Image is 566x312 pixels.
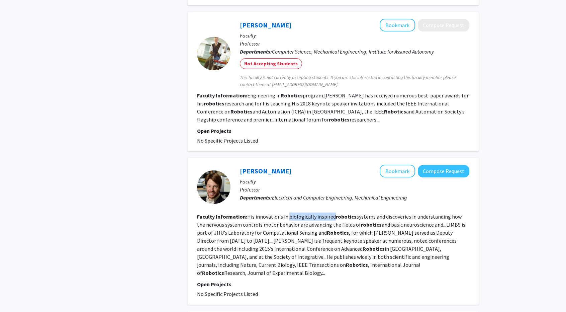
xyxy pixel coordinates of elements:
[240,58,302,69] mat-chip: Not Accepting Students
[197,127,469,135] p: Open Projects
[204,100,224,107] b: robotics
[418,19,469,31] button: Compose Request to Louis Whitcomb
[346,261,368,268] b: Robotics
[380,19,415,31] button: Add Louis Whitcomb to Bookmarks
[197,213,247,220] b: Faculty Information:
[240,74,469,88] span: This faculty is not currently accepting students. If you are still interested in contacting this ...
[230,108,253,115] b: Robotics
[361,221,382,228] b: robotics
[380,165,415,177] button: Add Noah Cowan to Bookmarks
[240,40,469,48] p: Professor
[329,116,350,123] b: robotics
[240,48,272,55] b: Departments:
[240,31,469,40] p: Faculty
[240,194,272,201] b: Departments:
[240,167,291,175] a: [PERSON_NAME]
[384,108,406,115] b: Robotics
[197,92,247,99] b: Faculty Information:
[5,282,28,307] iframe: Chat
[240,185,469,193] p: Professor
[197,137,258,144] span: No Specific Projects Listed
[202,269,224,276] b: Robotics
[281,92,303,99] b: Robotics
[240,21,291,29] a: [PERSON_NAME]
[336,213,357,220] b: robotics
[418,165,469,177] button: Compose Request to Noah Cowan
[197,92,469,123] fg-read-more: Engineering in program.[PERSON_NAME] has received numerous best-paper awards for his research and...
[197,280,469,288] p: Open Projects
[272,194,407,201] span: Electrical and Computer Engineering, Mechanical Engineering
[272,48,434,55] span: Computer Science, Mechanical Engineering, Institute for Assured Autonomy
[240,177,469,185] p: Faculty
[197,213,465,276] fg-read-more: His innovations in biologically inspired systems and discoveries in understanding how the nervous...
[327,229,349,236] b: Robotics
[197,291,258,297] span: No Specific Projects Listed
[363,245,385,252] b: Robotics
